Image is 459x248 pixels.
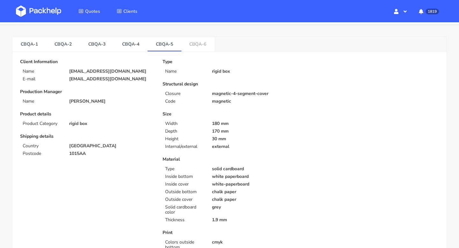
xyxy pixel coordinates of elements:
p: Print [163,230,296,235]
p: Depth [165,129,204,134]
p: Code [165,99,204,104]
p: Shipping details [20,134,154,139]
p: [EMAIL_ADDRESS][DOMAIN_NAME] [69,77,154,82]
p: Height [165,136,204,142]
p: chalk paper [212,197,296,202]
p: 180 mm [212,121,296,126]
a: CBQA-2 [46,37,80,51]
p: 1.9 mm [212,217,296,222]
p: [GEOGRAPHIC_DATA] [69,143,154,149]
p: Thickness [165,217,204,222]
p: external [212,144,296,149]
p: Size [163,112,296,117]
a: CBQA-6 [181,37,215,51]
p: Internal/external [165,144,204,149]
button: 1819 [414,5,443,17]
p: cmyk [212,240,296,245]
p: Postcode [23,151,62,156]
span: 1819 [426,9,439,14]
p: white paperboard [212,174,296,179]
p: solid cardboard [212,166,296,171]
a: CBQA-4 [114,37,148,51]
p: white-paperboard [212,182,296,187]
p: Structural design [163,82,296,87]
p: Name [23,69,62,74]
p: Inside bottom [165,174,204,179]
p: [PERSON_NAME] [69,99,154,104]
span: Clients [123,8,137,14]
p: magnetic-4-segment-cover [212,91,296,96]
p: magnetic [212,99,296,104]
a: Quotes [71,5,108,17]
p: Production Manager [20,89,154,94]
a: CBQA-3 [80,37,114,51]
p: Name [23,99,62,104]
p: Inside cover [165,182,204,187]
p: Type [165,166,204,171]
p: Product Category [23,121,62,126]
img: Dashboard [16,5,61,17]
p: 170 mm [212,129,296,134]
p: Material [163,157,296,162]
p: 30 mm [212,136,296,142]
p: Closure [165,91,204,96]
p: E-mail [23,77,62,82]
span: Quotes [85,8,100,14]
p: chalk paper [212,189,296,194]
a: Clients [109,5,145,17]
p: rigid box [212,69,296,74]
p: Type [163,59,296,64]
p: Width [165,121,204,126]
p: Country [23,143,62,149]
p: Solid cardboard color [165,205,204,215]
p: [EMAIL_ADDRESS][DOMAIN_NAME] [69,69,154,74]
p: Outside cover [165,197,204,202]
a: CBQA-1 [12,37,46,51]
p: Outside bottom [165,189,204,194]
p: Product details [20,112,154,117]
p: Client Information [20,59,154,64]
p: Name [165,69,204,74]
p: rigid box [69,121,154,126]
p: 1015AA [69,151,154,156]
a: CBQA-5 [148,37,181,51]
p: grey [212,205,296,210]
